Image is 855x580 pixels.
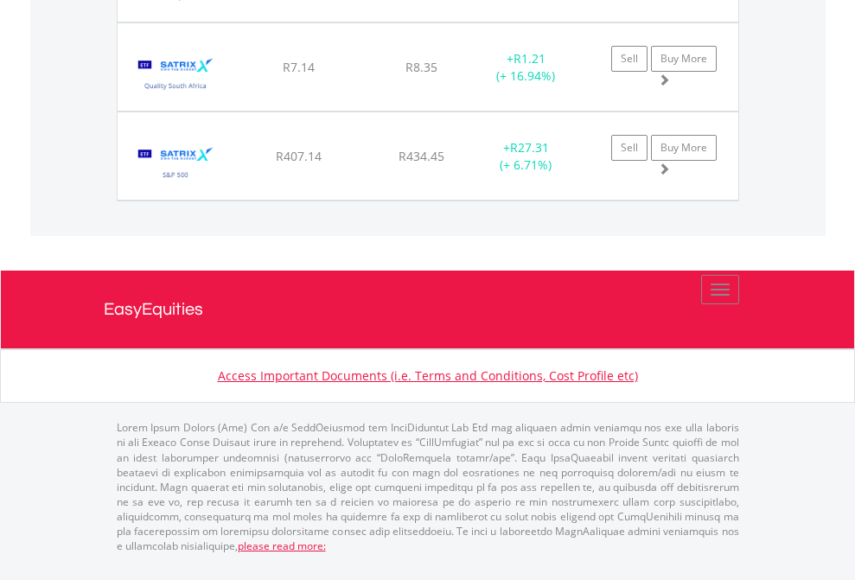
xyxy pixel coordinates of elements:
div: + (+ 6.71%) [472,139,580,174]
a: Buy More [651,46,717,72]
span: R407.14 [276,148,322,164]
div: + (+ 16.94%) [472,50,580,85]
a: EasyEquities [104,271,752,348]
img: TFSA.STX500.png [126,134,226,195]
a: Buy More [651,135,717,161]
span: R7.14 [283,59,315,75]
p: Lorem Ipsum Dolors (Ame) Con a/e SeddOeiusmod tem InciDiduntut Lab Etd mag aliquaen admin veniamq... [117,420,739,553]
span: R434.45 [399,148,444,164]
span: R1.21 [514,50,546,67]
a: Access Important Documents (i.e. Terms and Conditions, Cost Profile etc) [218,367,638,384]
span: R27.31 [510,139,549,156]
a: Sell [611,46,648,72]
a: please read more: [238,539,326,553]
span: R8.35 [405,59,437,75]
img: TFSA.STXQUA.png [126,45,226,106]
a: Sell [611,135,648,161]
